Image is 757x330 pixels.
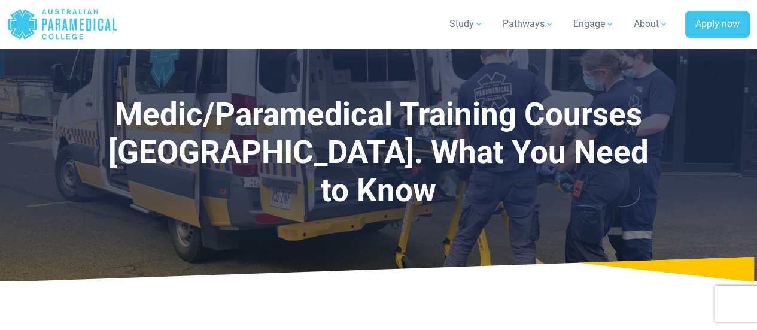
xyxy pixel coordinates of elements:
[442,7,491,41] a: Study
[100,96,657,210] h1: Medic/Paramedical Training Courses [GEOGRAPHIC_DATA]. What You Need to Know
[685,11,750,38] a: Apply now
[566,7,622,41] a: Engage
[495,7,561,41] a: Pathways
[7,5,118,44] a: Australian Paramedical College
[627,7,676,41] a: About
